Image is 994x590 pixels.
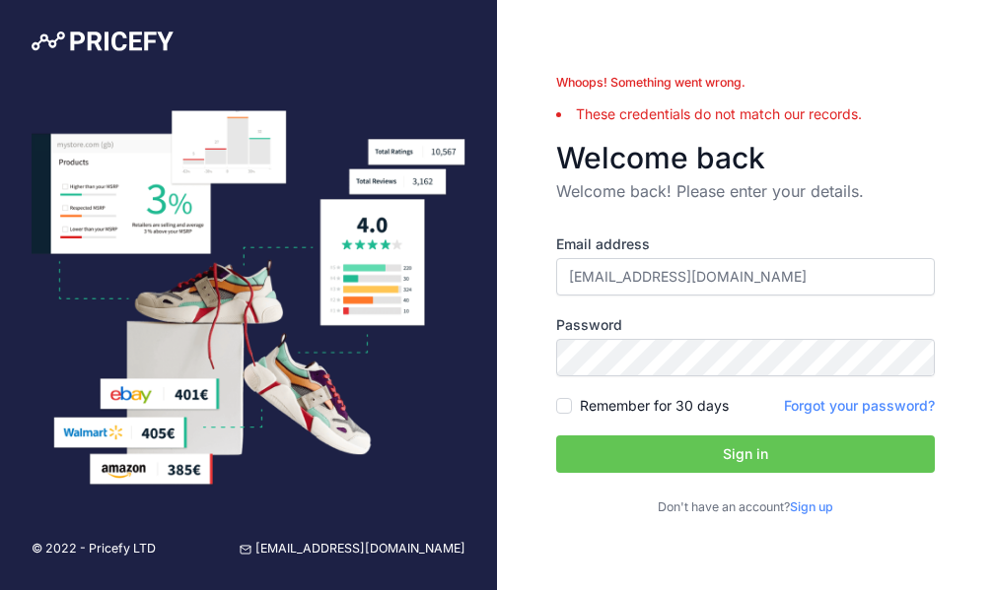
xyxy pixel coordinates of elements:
p: Don't have an account? [556,498,935,517]
p: © 2022 - Pricefy LTD [32,540,156,558]
label: Password [556,315,935,335]
a: Forgot your password? [784,397,935,414]
button: Sign in [556,435,935,473]
input: Enter your email [556,258,935,295]
li: These credentials do not match our records. [556,104,935,124]
h3: Welcome back [556,140,935,175]
label: Remember for 30 days [580,396,729,416]
p: Welcome back! Please enter your details. [556,179,935,203]
label: Email address [556,234,935,254]
div: Whoops! Something went wrong. [556,74,935,93]
a: [EMAIL_ADDRESS][DOMAIN_NAME] [240,540,465,558]
img: Pricefy [32,32,174,51]
a: Sign up [790,499,833,514]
